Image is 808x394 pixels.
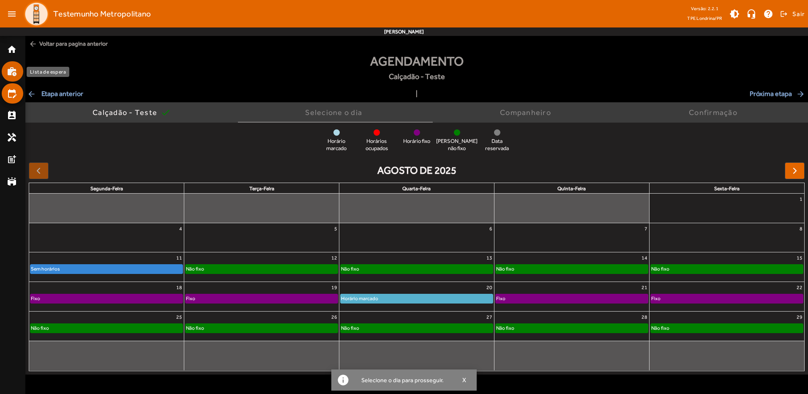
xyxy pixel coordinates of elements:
a: 1 de agosto de 2025 [798,194,804,205]
a: 21 de agosto de 2025 [640,282,649,293]
span: X [462,376,467,384]
div: Sem horários [30,265,60,273]
mat-icon: handyman [7,132,17,142]
td: 1 de agosto de 2025 [649,194,804,223]
a: 27 de agosto de 2025 [485,312,494,323]
mat-icon: arrow_back [29,40,37,48]
a: 6 de agosto de 2025 [488,223,494,234]
td: 21 de agosto de 2025 [494,282,649,312]
mat-icon: arrow_back [27,90,37,98]
td: 14 de agosto de 2025 [494,252,649,282]
td: 6 de agosto de 2025 [339,223,494,252]
a: 20 de agosto de 2025 [485,282,494,293]
div: Não fixo [341,324,360,332]
span: Horário fixo [403,138,430,145]
td: 5 de agosto de 2025 [184,223,339,252]
span: Voltar para pagina anterior [25,36,808,52]
mat-icon: post_add [7,154,17,164]
a: 11 de agosto de 2025 [175,252,184,263]
div: Horário marcado [341,294,379,303]
span: Testemunho Metropolitano [53,7,151,21]
a: 14 de agosto de 2025 [640,252,649,263]
mat-icon: stadium [7,176,17,186]
div: Fixo [496,294,506,303]
div: Não fixo [651,265,670,273]
td: 7 de agosto de 2025 [494,223,649,252]
span: Sair [792,7,805,21]
td: 12 de agosto de 2025 [184,252,339,282]
a: 5 de agosto de 2025 [333,223,339,234]
a: segunda-feira [89,184,125,193]
div: Selecione o dia [305,108,366,117]
td: 4 de agosto de 2025 [29,223,184,252]
button: Sair [779,8,805,20]
span: [PERSON_NAME] não fixo [436,138,478,152]
a: 29 de agosto de 2025 [795,312,804,323]
td: 22 de agosto de 2025 [649,282,804,312]
td: 11 de agosto de 2025 [29,252,184,282]
a: terça-feira [248,184,276,193]
a: 12 de agosto de 2025 [330,252,339,263]
a: 19 de agosto de 2025 [330,282,339,293]
div: Não fixo [651,324,670,332]
div: Fixo [651,294,661,303]
span: Etapa anterior [27,89,83,99]
mat-icon: home [7,44,17,55]
td: 26 de agosto de 2025 [184,312,339,341]
td: 8 de agosto de 2025 [649,223,804,252]
button: X [454,376,475,384]
span: Horários ocupados [360,138,393,152]
div: Não fixo [496,324,515,332]
mat-icon: perm_contact_calendar [7,110,17,120]
td: 28 de agosto de 2025 [494,312,649,341]
td: 15 de agosto de 2025 [649,252,804,282]
div: Confirmação [689,108,741,117]
span: Agendamento [370,52,464,71]
div: Fixo [186,294,196,303]
mat-icon: menu [3,5,20,22]
td: 25 de agosto de 2025 [29,312,184,341]
a: 22 de agosto de 2025 [795,282,804,293]
div: Companheiro [500,108,554,117]
div: Calçadão - Teste [93,108,161,117]
td: 19 de agosto de 2025 [184,282,339,312]
mat-icon: info [337,374,349,386]
div: Lista de espera [27,67,69,77]
h2: agosto de 2025 [377,164,456,177]
a: 8 de agosto de 2025 [798,223,804,234]
mat-icon: check [161,107,171,118]
div: Não fixo [186,265,205,273]
span: Calçadão - Teste [389,71,445,82]
span: | [416,89,418,99]
a: 26 de agosto de 2025 [330,312,339,323]
mat-icon: edit_calendar [7,88,17,98]
div: Selecione o dia para prosseguir. [355,374,454,386]
div: Não fixo [30,324,49,332]
div: Não fixo [186,324,205,332]
div: Não fixo [341,265,360,273]
div: Versão: 2.2.1 [687,3,722,14]
img: Logo TPE [24,1,49,27]
mat-icon: work_history [7,66,17,77]
span: Próxima etapa [750,89,806,99]
a: 4 de agosto de 2025 [177,223,184,234]
div: Fixo [30,294,41,303]
td: 13 de agosto de 2025 [339,252,494,282]
a: 25 de agosto de 2025 [175,312,184,323]
mat-icon: arrow_forward [796,90,806,98]
a: quinta-feira [556,184,587,193]
td: 27 de agosto de 2025 [339,312,494,341]
span: TPE Londrina/PR [687,14,722,22]
a: 7 de agosto de 2025 [643,223,649,234]
a: 13 de agosto de 2025 [485,252,494,263]
a: quarta-feira [401,184,432,193]
div: Não fixo [496,265,515,273]
td: 18 de agosto de 2025 [29,282,184,312]
td: 29 de agosto de 2025 [649,312,804,341]
a: 18 de agosto de 2025 [175,282,184,293]
span: Data reservada [480,138,514,152]
a: sexta-feira [712,184,741,193]
a: Testemunho Metropolitano [20,1,151,27]
span: Horário marcado [319,138,353,152]
a: 15 de agosto de 2025 [795,252,804,263]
